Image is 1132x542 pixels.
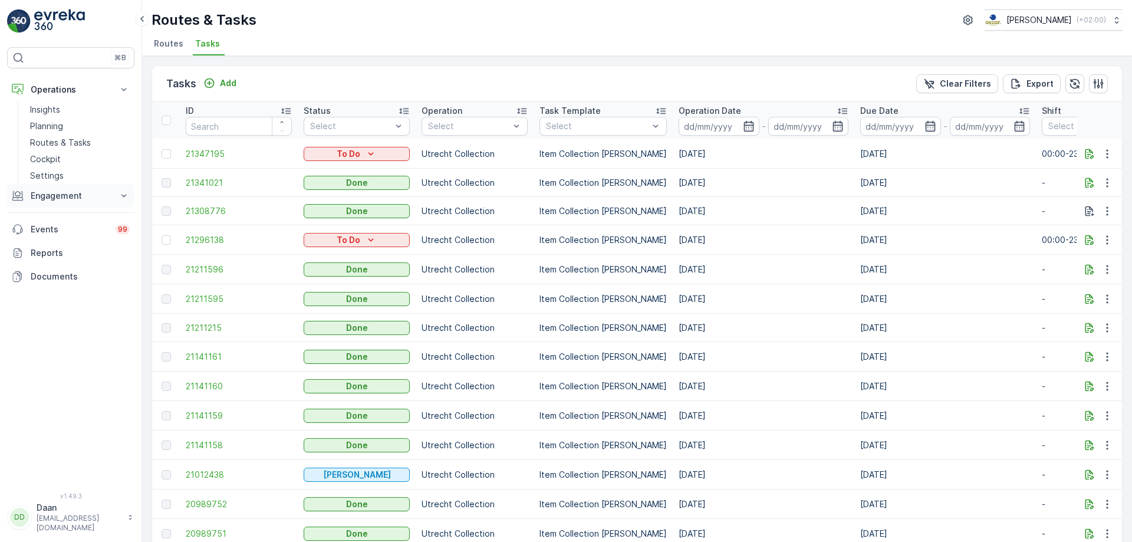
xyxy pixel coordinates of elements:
button: To Do [304,233,410,247]
p: Daan [37,502,121,514]
button: Done [304,497,410,511]
p: Operations [31,84,111,96]
p: Done [346,351,368,363]
td: Utrecht Collection [416,255,534,284]
p: Events [31,224,108,235]
button: Done [304,176,410,190]
p: Done [346,439,368,451]
td: [DATE] [673,139,854,169]
p: Done [346,498,368,510]
a: 21211215 [186,322,292,334]
button: Geen Afval [304,468,410,482]
td: [DATE] [854,139,1036,169]
td: Utrecht Collection [416,314,534,342]
a: Events99 [7,218,134,241]
td: [DATE] [673,169,854,197]
div: Toggle Row Selected [162,352,171,362]
p: Select [428,120,509,132]
input: dd/mm/yyyy [679,117,759,136]
td: Item Collection [PERSON_NAME] [534,460,673,490]
td: [DATE] [673,314,854,342]
button: Done [304,527,410,541]
td: [DATE] [854,372,1036,401]
td: Utrecht Collection [416,342,534,372]
button: Add [199,76,241,90]
a: 21347195 [186,148,292,160]
a: Insights [25,101,134,118]
div: Toggle Row Selected [162,149,171,159]
div: Toggle Row Selected [162,206,171,216]
button: Done [304,292,410,306]
button: Clear Filters [916,74,998,93]
a: 21141159 [186,410,292,422]
button: To Do [304,147,410,161]
td: Item Collection [PERSON_NAME] [534,139,673,169]
td: [DATE] [673,431,854,460]
td: Utrecht Collection [416,401,534,431]
span: 21296138 [186,234,292,246]
a: Planning [25,118,134,134]
td: [DATE] [673,284,854,314]
button: Done [304,350,410,364]
td: Utrecht Collection [416,460,534,490]
div: Toggle Row Selected [162,529,171,538]
p: Add [220,77,236,89]
a: 21141158 [186,439,292,451]
a: 21012438 [186,469,292,481]
a: 20989752 [186,498,292,510]
span: 21141161 [186,351,292,363]
button: Export [1003,74,1061,93]
td: Item Collection [PERSON_NAME] [534,490,673,519]
td: Item Collection [PERSON_NAME] [534,431,673,460]
td: Utrecht Collection [416,372,534,401]
p: Select [546,120,649,132]
img: basis-logo_rgb2x.png [985,14,1002,27]
button: Done [304,262,410,277]
td: Utrecht Collection [416,431,534,460]
td: Utrecht Collection [416,225,534,255]
a: 21211596 [186,264,292,275]
input: dd/mm/yyyy [950,117,1031,136]
div: Toggle Row Selected [162,235,171,245]
td: [DATE] [673,225,854,255]
p: [PERSON_NAME] [323,469,391,481]
p: [EMAIL_ADDRESS][DOMAIN_NAME] [37,514,121,533]
button: [PERSON_NAME](+02:00) [985,9,1123,31]
p: ID [186,105,194,117]
input: dd/mm/yyyy [860,117,941,136]
input: dd/mm/yyyy [768,117,849,136]
td: [DATE] [854,401,1036,431]
span: Routes [154,38,183,50]
a: 21141160 [186,380,292,392]
td: Item Collection [PERSON_NAME] [534,372,673,401]
a: 20989751 [186,528,292,540]
a: Settings [25,167,134,184]
td: Item Collection [PERSON_NAME] [534,197,673,225]
div: Toggle Row Selected [162,441,171,450]
td: [DATE] [854,314,1036,342]
p: Routes & Tasks [30,137,91,149]
td: [DATE] [673,342,854,372]
td: Utrecht Collection [416,490,534,519]
a: Routes & Tasks [25,134,134,151]
a: 21341021 [186,177,292,189]
p: Select [1048,120,1130,132]
p: Done [346,528,368,540]
button: Done [304,379,410,393]
p: Operation [422,105,462,117]
a: 21211595 [186,293,292,305]
button: DDDaan[EMAIL_ADDRESS][DOMAIN_NAME] [7,502,134,533]
td: Utrecht Collection [416,197,534,225]
button: Done [304,204,410,218]
p: - [943,119,947,133]
td: [DATE] [854,197,1036,225]
p: Done [346,380,368,392]
p: - [762,119,766,133]
td: Utrecht Collection [416,139,534,169]
p: Cockpit [30,153,61,165]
